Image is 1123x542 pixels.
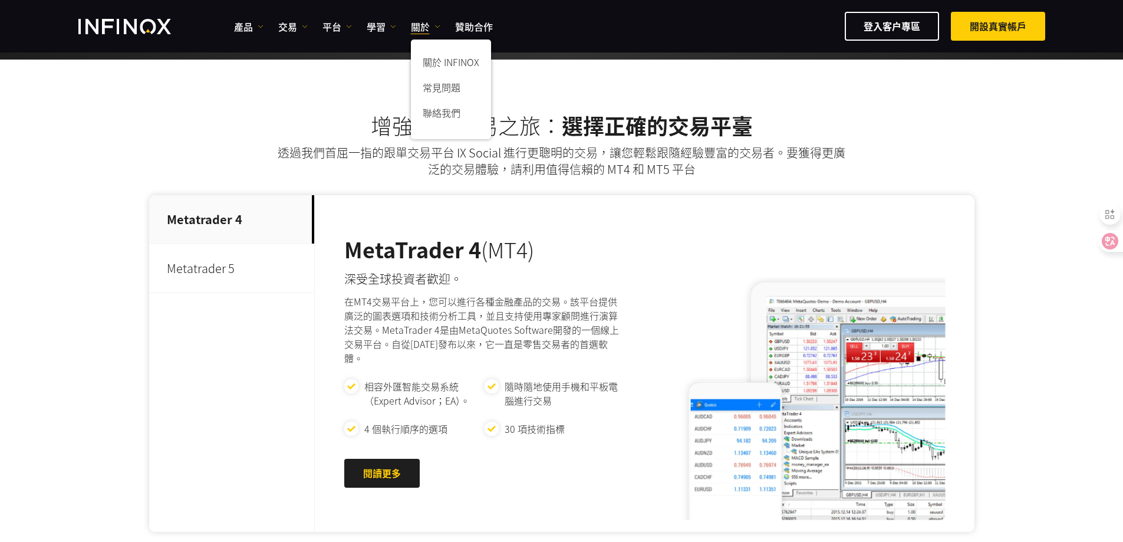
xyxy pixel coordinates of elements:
a: 平台 [322,19,352,34]
a: 學習 [367,19,396,34]
p: 在MT4交易平台上，您可以進行各種金融產品的交易。該平台提供廣泛的圖表選項和技術分析工具，並且支持使用專家顧問進行演算法交易。MetaTrader 4是由MetaQuotes Software開... [344,294,625,365]
strong: MetaTrader 4 [344,234,481,264]
h3: (MT4) [344,236,625,262]
h2: 增強您的交易之旅： [149,113,974,139]
p: Metatrader 5 [149,244,314,293]
a: 贊助合作 [455,19,493,34]
a: 產品 [234,19,264,34]
p: 隨時隨地使用手機和平板電腦進行交易 [505,379,620,408]
p: 30 項技術指標 [505,422,565,436]
a: 登入客户專區 [845,12,939,41]
p: Metatrader 4 [149,195,314,244]
p: 相容外匯智能交易系統（Expert Advisor；EA）。 [364,379,479,408]
a: 常見問題 [411,77,491,102]
p: 4 個執行順序的選項 [364,422,447,436]
a: 關於 INFINOX [411,51,491,77]
a: 關於 [411,19,440,34]
p: 透過我們首屈一指的跟單交易平台 IX Social 進行更聰明的交易，讓您輕鬆跟隨經驗豐富的交易者。要獲得更廣泛的交易體驗，請利用值得信賴的 MT4 和 MT5 平台 [276,144,848,178]
a: 交易 [278,19,308,34]
strong: 選擇正確的交易平臺 [562,110,753,140]
a: 閱讀更多 [344,459,420,488]
a: 聯絡我們 [411,102,491,127]
a: 開設真實帳戶 [951,12,1045,41]
a: INFINOX Logo [78,19,199,34]
h4: 深受全球投資者歡迎。 [344,271,625,287]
